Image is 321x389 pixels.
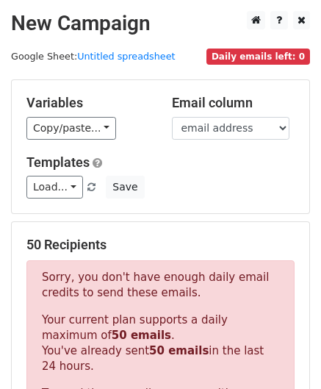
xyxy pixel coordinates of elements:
small: Google Sheet: [11,51,176,62]
strong: 50 emails [149,344,209,357]
h5: 50 Recipients [26,237,295,253]
strong: 50 emails [112,329,171,342]
a: Load... [26,176,83,199]
a: Copy/paste... [26,117,116,140]
a: Untitled spreadsheet [77,51,175,62]
button: Save [106,176,144,199]
a: Daily emails left: 0 [206,51,310,62]
p: Your current plan supports a daily maximum of . You've already sent in the last 24 hours. [42,313,279,374]
span: Daily emails left: 0 [206,49,310,65]
a: Templates [26,154,90,170]
h2: New Campaign [11,11,310,36]
p: Sorry, you don't have enough daily email credits to send these emails. [42,270,279,301]
h5: Variables [26,95,150,111]
h5: Email column [172,95,295,111]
